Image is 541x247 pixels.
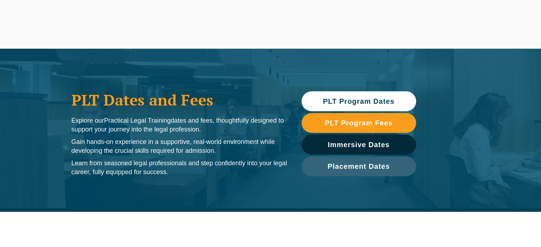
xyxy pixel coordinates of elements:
a: PLT Program Dates [302,91,416,111]
a: Placement Dates [302,156,416,176]
span: Practical Legal Training [104,117,171,124]
span: PLT Program Fees [325,119,393,127]
p: Gain hands-on experience in a supportive, real-world environment while developing the crucial ski... [71,138,287,155]
span: PLT Program Dates [323,98,394,105]
p: Explore our dates and fees, thoughtfully designed to support your journey into the legal profession. [71,116,287,134]
span: Placement Dates [328,163,390,170]
p: Learn from seasoned legal professionals and step confidently into your legal career, fully equipp... [71,159,287,177]
h1: PLT Dates and Fees [71,91,287,109]
span: Immersive Dates [328,141,390,148]
a: Immersive Dates [302,135,416,155]
a: PLT Program Fees [302,113,416,133]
